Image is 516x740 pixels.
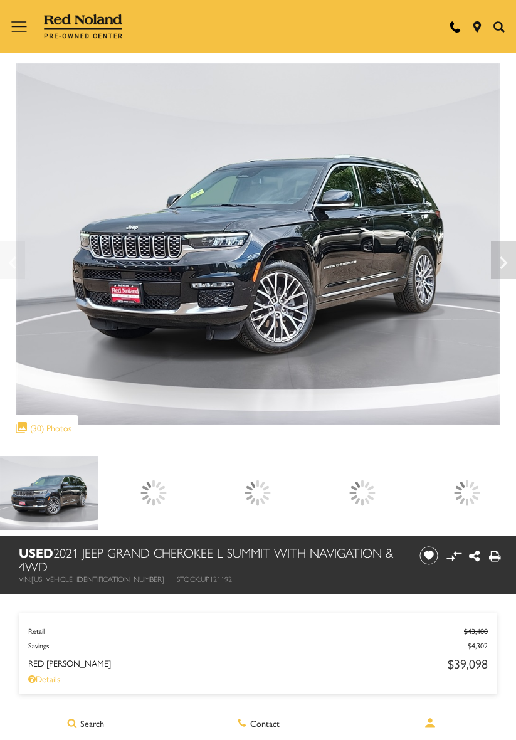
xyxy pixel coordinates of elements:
[247,717,280,729] span: Contact
[468,640,488,651] span: $4,302
[28,640,468,651] span: Savings
[28,654,488,672] a: Red [PERSON_NAME] $39,098
[489,546,501,564] a: Print this Used 2021 Jeep Grand Cherokee L Summit With Navigation & 4WD
[448,654,488,672] span: $39,098
[19,573,31,584] span: VIN:
[488,21,510,33] button: Open the inventory search
[177,573,201,584] span: Stock:
[28,657,448,669] span: Red [PERSON_NAME]
[9,415,78,440] div: (30) Photos
[491,241,516,279] div: Next
[415,546,443,566] button: Save vehicle
[19,543,53,561] strong: Used
[44,14,123,40] img: Red Noland Pre-Owned
[19,546,403,573] h1: 2021 Jeep Grand Cherokee L Summit With Navigation & 4WD
[469,546,480,564] a: Share this Used 2021 Jeep Grand Cherokee L Summit With Navigation & 4WD
[464,625,488,637] del: $43,400
[445,546,463,565] button: Compare vehicle
[31,573,164,584] span: [US_VEHICLE_IDENTIFICATION_NUMBER]
[77,717,104,729] span: Search
[344,707,516,739] button: Open user profile menu
[28,625,488,637] a: Retail $43,400
[28,640,488,651] a: Savings $4,302
[201,573,232,584] span: UP121192
[28,672,488,685] a: Details
[44,19,123,31] a: Red Noland Pre-Owned
[28,625,464,637] span: Retail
